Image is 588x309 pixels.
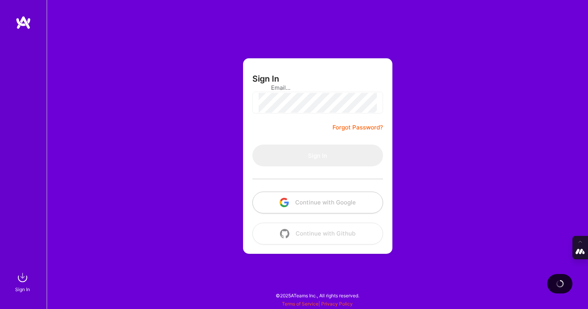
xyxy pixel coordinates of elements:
[271,78,364,98] input: Email...
[282,301,353,307] span: |
[252,192,383,213] button: Continue with Google
[252,223,383,244] button: Continue with Github
[15,285,30,293] div: Sign In
[16,16,31,30] img: logo
[280,229,289,238] img: icon
[332,123,383,132] a: Forgot Password?
[47,286,588,305] div: © 2025 ATeams Inc., All rights reserved.
[252,145,383,166] button: Sign In
[16,270,30,293] a: sign inSign In
[280,198,289,207] img: icon
[282,301,318,307] a: Terms of Service
[252,74,279,84] h3: Sign In
[321,301,353,307] a: Privacy Policy
[15,270,30,285] img: sign in
[556,279,564,288] img: loading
